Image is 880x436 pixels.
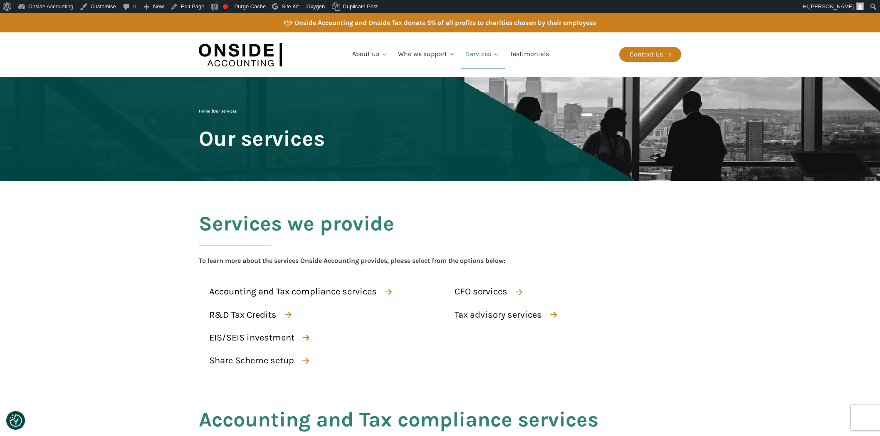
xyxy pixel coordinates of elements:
[199,109,210,114] a: Home
[199,282,399,301] a: Accounting and Tax compliance services
[619,47,681,62] a: Contact Us
[10,414,22,427] button: Consent Preferences
[209,331,294,345] div: EIS/SEIS investment
[199,39,282,71] img: Onside Accounting
[213,109,237,114] span: Our services
[199,306,299,324] a: R&D Tax Credits
[347,40,393,69] a: About us
[199,127,325,150] span: Our services
[455,284,507,299] div: CFO services
[199,328,317,347] a: EIS/SEIS investment
[209,308,277,322] div: R&D Tax Credits
[630,49,663,60] div: Contact Us
[199,351,316,370] a: Share Scheme setup
[294,17,596,28] div: Onside Accounting and Onside Tax donate 5% of all profits to charities chosen by their employees
[199,109,237,114] span: |
[223,4,228,9] div: Focus keyphrase not set
[444,306,564,324] a: Tax advisory services
[209,353,294,368] div: Share Scheme setup
[393,40,461,69] a: Who we support
[282,3,299,10] span: Site Kit
[455,308,542,322] div: Tax advisory services
[444,282,530,301] a: CFO services
[199,212,394,255] h2: Services we provide
[461,40,505,69] a: Services
[209,284,377,299] div: Accounting and Tax compliance services
[505,40,554,69] a: Testimonials
[809,3,854,10] span: [PERSON_NAME]
[199,255,505,266] div: To learn more about the services Onside Accounting provides, please select from the options below:
[10,414,22,427] img: Revisit consent button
